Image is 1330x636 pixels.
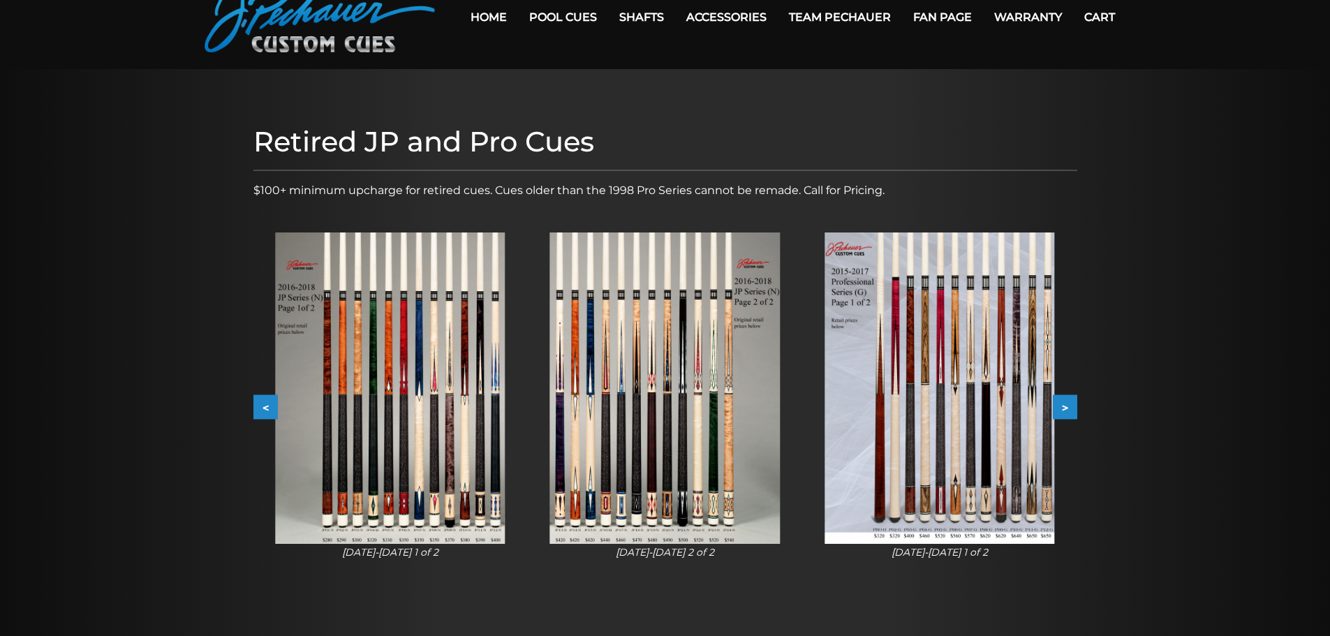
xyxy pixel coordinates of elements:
[253,395,278,420] button: <
[892,546,988,559] i: [DATE]-[DATE] 1 of 2
[253,395,1077,420] div: Carousel Navigation
[253,182,1077,199] p: $100+ minimum upcharge for retired cues. Cues older than the 1998 Pro Series cannot be remade. Ca...
[1053,395,1077,420] button: >
[253,125,1077,158] h1: Retired JP and Pro Cues
[342,546,438,559] i: [DATE]-[DATE] 1 of 2
[616,546,714,559] i: [DATE]-[DATE] 2 of 2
